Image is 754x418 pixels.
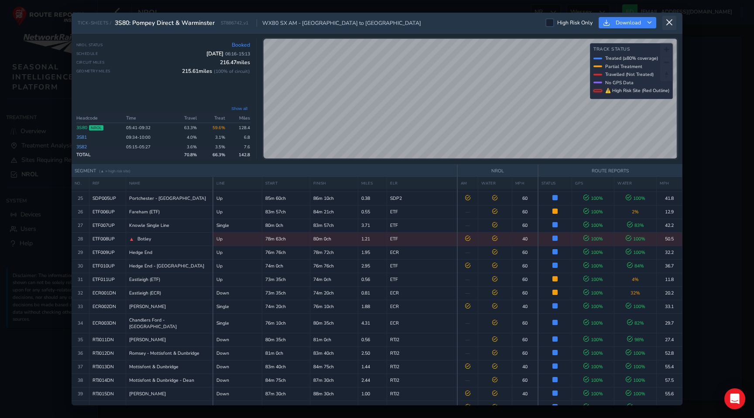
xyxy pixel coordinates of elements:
td: 33.1 [657,300,682,313]
td: 83m 57ch [310,219,358,232]
span: [PERSON_NAME] [129,336,166,343]
td: ECR002DN [89,300,126,313]
td: 85m 60ch [262,192,310,205]
td: 09:34 - 10:00 [123,133,171,142]
span: 100 % [626,350,645,356]
td: 3.6 % [171,142,199,152]
td: 57.5 [657,373,682,387]
td: 87m 30ch [262,387,310,401]
td: Up [213,232,262,246]
td: 40 [512,232,538,246]
td: Up [213,273,262,286]
td: 70.8 % [171,150,199,159]
td: ECR [387,286,457,300]
td: ETF009UP [89,246,126,259]
td: 66.3 % [199,150,228,159]
span: ▲ [129,236,134,243]
span: 100 % [626,195,645,202]
span: 100 % [583,336,603,343]
td: 1.95 [358,246,387,259]
td: Single [213,300,262,313]
td: Down [213,373,262,387]
span: 100 % [583,209,603,215]
td: ETF [387,219,457,232]
span: Botley [137,236,151,242]
td: 52.8 [657,346,682,360]
span: Romsey - Mottisfont & Dunbridge [129,350,199,356]
td: 84m 21ch [310,205,358,219]
td: 80m 35ch [262,333,310,346]
th: WATER [614,177,657,189]
td: RTJ013DN [89,360,126,373]
td: 55.4 [657,360,682,373]
td: 84m 75ch [262,373,310,387]
td: RTJ2 [387,387,457,401]
th: Treat [199,113,228,123]
th: NROL [457,164,538,178]
th: Headcode [76,113,123,123]
span: Travelled (Not Treated) [605,71,654,78]
td: 60 [512,259,538,273]
th: NAME [126,177,213,189]
span: — [465,249,470,256]
td: 78m 72ch [310,246,358,259]
span: Partial Treatment [605,63,642,70]
span: 32 % [631,290,640,296]
span: Treated (≥80% coverage) [605,55,658,62]
td: 60 [512,205,538,219]
div: Open Intercom Messenger [724,388,745,409]
span: — [465,377,470,384]
td: 40 [512,360,538,373]
td: Down [213,387,262,401]
td: 11.8 [657,273,682,286]
span: 100 % [626,363,645,370]
td: RTJ011DN [89,333,126,346]
td: Single [213,219,262,232]
span: 100 % [583,290,603,296]
span: 100 % [583,320,603,326]
td: ETF011UP [89,273,126,286]
td: 60 [512,246,538,259]
td: 05:15 - 05:27 [123,142,171,152]
td: 73m 35ch [262,273,310,286]
td: 74m 20ch [310,286,358,300]
span: 100 % [583,276,603,283]
td: SDP005UP [89,192,126,205]
button: Show all [229,105,250,112]
span: 100 % [626,303,645,310]
span: 98 % [627,336,644,343]
td: 63.3 % [171,123,199,133]
th: MPH [657,177,682,189]
span: 100 % [583,363,603,370]
td: 32.2 [657,246,682,259]
td: 76m 76ch [262,246,310,259]
span: Hedge End - [GEOGRAPHIC_DATA] [129,263,204,269]
td: RTJ2 [387,333,457,346]
td: ETF [387,232,457,246]
span: — [465,290,470,296]
td: Single [213,313,262,333]
td: 55.6 [657,387,682,401]
td: 3.5% [199,142,228,152]
span: Mottisfont & Dunbridge [129,363,178,370]
span: Knowle Single Line [129,222,169,229]
td: 1.00 [358,387,387,401]
td: ETF [387,205,457,219]
td: ECR [387,300,457,313]
th: Travel [171,113,199,123]
td: Up [213,246,262,259]
span: 100 % [583,377,603,384]
span: 216.47 miles [220,59,250,66]
td: 84m 75ch [310,360,358,373]
span: 100 % [583,195,603,202]
th: SEGMENT [72,164,457,178]
td: 27.4 [657,333,682,346]
td: 80m 0ch [262,219,310,232]
span: Portchester - [GEOGRAPHIC_DATA] [129,195,206,202]
span: 83 % [627,222,644,229]
td: RTJ012DN [89,346,126,360]
th: MILES [358,177,387,189]
td: 83m 40ch [262,360,310,373]
td: 05:41 - 09:32 [123,123,171,133]
th: STATUS [538,177,572,189]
